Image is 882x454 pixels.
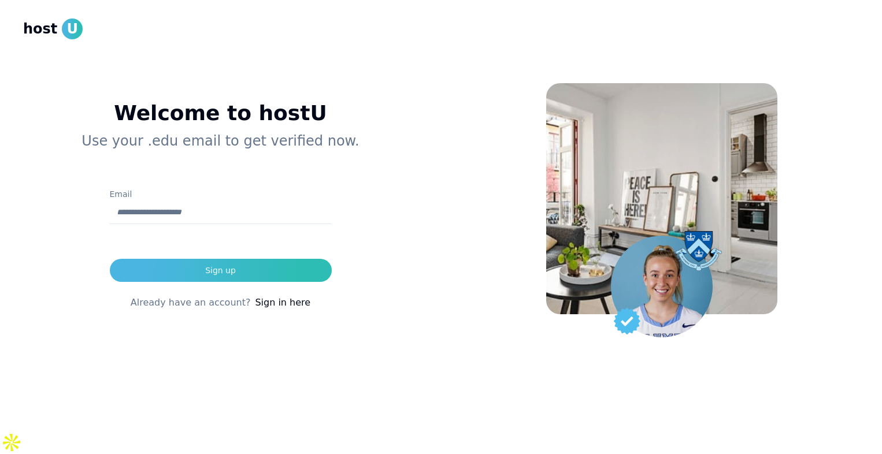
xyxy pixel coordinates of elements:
a: hostU [23,18,83,39]
h1: Welcome to hostU [42,102,399,125]
img: House Background [546,83,777,314]
span: U [62,18,83,39]
label: Email [110,189,132,199]
img: Columbia university [676,231,722,271]
div: Sign up [205,265,236,276]
button: Sign up [110,259,332,282]
p: Use your .edu email to get verified now. [42,132,399,150]
img: Student [611,236,713,337]
span: host [23,20,57,38]
a: Sign in here [255,296,310,310]
span: Already have an account? [131,296,251,310]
